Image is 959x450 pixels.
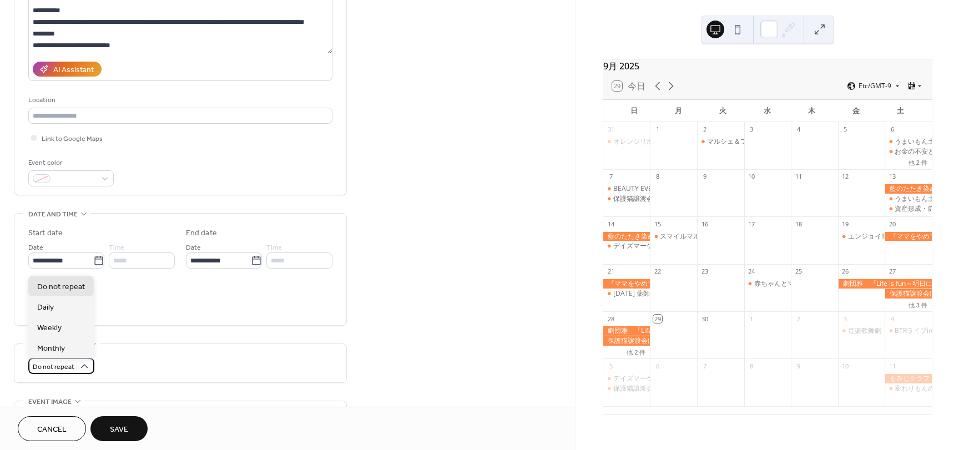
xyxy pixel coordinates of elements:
div: お金の不安とさようなら（飯田市） [885,147,932,156]
div: 保護猫譲渡会(高森町ほか) [613,194,691,204]
div: 10 [841,362,850,370]
div: 『ママをやめてもいいですか！？』映画上映会(高森町・中川村) [885,232,932,241]
button: AI Assistant [33,62,102,77]
div: オレンジリボンフェス（[PERSON_NAME][GEOGRAPHIC_DATA]） [613,137,812,146]
div: 7 [607,173,615,181]
div: AI Assistant [53,64,94,76]
div: BEAUTY EVENT(飯田市) [603,184,650,194]
div: 29 [653,315,662,323]
span: Weekly [37,322,62,334]
div: うまいもん土曜夜市（喬木村） [885,137,932,146]
span: Monthly [37,343,65,355]
div: 30 [700,315,709,323]
div: [DATE] 薬師猫神様縁日([GEOGRAPHIC_DATA]) [613,289,755,299]
div: 8 [748,362,756,370]
div: 12 [841,173,850,181]
div: 日 [612,100,657,122]
div: 16 [700,220,709,228]
div: 9 [794,362,802,370]
div: 20 [888,220,896,228]
div: 劇団雅 『Life is fun～明日に向かって～』（飯田市） [838,279,932,289]
span: Do not repeat [33,361,74,373]
span: Time [109,242,124,254]
div: エンジョイ!IIDA9月号発行 [848,232,926,241]
div: 1 [748,315,756,323]
div: 21 [607,267,615,276]
div: 保護猫譲渡会(高森町ほか) [613,384,691,393]
div: 17 [748,220,756,228]
div: 15 [653,220,662,228]
div: 11 [888,362,896,370]
div: 水 [745,100,790,122]
div: デイズマーケット(中川村) [603,241,650,251]
button: 他 2 件 [622,346,650,357]
button: 他 2 件 [904,156,932,168]
button: 他 3 件 [904,299,932,310]
div: 9月 2025 [603,59,932,73]
div: うまいもん土曜夜市（喬木村） [885,194,932,204]
div: BEAUTY EVENT([PERSON_NAME][GEOGRAPHIC_DATA]) [613,184,785,194]
div: 9 [700,173,709,181]
span: Etc/GMT-9 [859,83,891,89]
div: デイズマーケット([GEOGRAPHIC_DATA][PERSON_NAME]) [613,374,790,383]
div: 4 [794,125,802,134]
div: オレンジリボンフェス（飯田市） [603,137,650,146]
div: 19 [841,220,850,228]
span: Event image [28,396,72,408]
div: 猫の日 薬師猫神様縁日(高森町) [603,289,650,299]
div: エンジョイ!IIDA9月号発行 [838,232,885,241]
div: 5 [841,125,850,134]
div: マルシェ＆フリマ（飯田市） [697,137,744,146]
button: Cancel [18,416,86,441]
div: 変わりもんの展覧会12（松川町） [885,384,932,393]
div: 14 [607,220,615,228]
div: 月 [657,100,701,122]
div: 23 [700,267,709,276]
span: Date and time [28,209,78,220]
div: 音楽歌舞劇『つるの恩がえし』（飯田市） [838,326,885,336]
div: 25 [794,267,802,276]
div: 2 [794,315,802,323]
div: もみじクラフト（駒ヶ根市） [885,374,932,383]
div: 26 [841,267,850,276]
div: 赤ちゃんとマタニティさん(飯田市） [744,279,791,289]
div: 10 [748,173,756,181]
div: 28 [607,315,615,323]
div: 3 [841,315,850,323]
div: 6 [888,125,896,134]
div: 木 [790,100,834,122]
div: デイズマーケット([GEOGRAPHIC_DATA][PERSON_NAME]) [613,241,790,251]
div: 土 [879,100,923,122]
span: Time [266,242,282,254]
div: End date [186,227,217,239]
span: Do not repeat [37,281,85,293]
span: Cancel [37,424,67,436]
div: 藍のたたき染め体験（阿智村） [603,232,650,241]
div: 『ママをやめてもいいですか！？』映画上映会(高森町・中川村) [603,279,650,289]
div: 藍のたたき染め体験（阿智村） [885,184,932,194]
div: 保護猫譲渡会(高森町ほか) [603,384,650,393]
span: Daily [37,302,54,314]
div: 18 [794,220,802,228]
div: Event color [28,157,112,169]
div: 24 [748,267,756,276]
div: 保護猫譲渡会(高森町ほか) [603,194,650,204]
span: Save [110,424,128,436]
div: スマイルマルシェ([PERSON_NAME][GEOGRAPHIC_DATA]) [660,232,837,241]
div: Start date [28,227,63,239]
div: 5 [607,362,615,370]
div: スマイルマルシェ(飯田市) [650,232,697,241]
span: Date [28,242,43,254]
div: 2 [700,125,709,134]
div: 保護猫譲渡会(松川町ほか) [603,336,650,346]
div: BTRライブinSpaceTama(飯田市) [885,326,932,336]
div: 7 [700,362,709,370]
div: 3 [748,125,756,134]
div: 資産形成・節約術マネーセミナー（飯田市） [885,204,932,214]
button: Save [90,416,148,441]
div: 金 [834,100,879,122]
div: デイズマーケット(中川村) [603,374,650,383]
div: 4 [888,315,896,323]
span: Date [186,242,201,254]
div: 27 [888,267,896,276]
